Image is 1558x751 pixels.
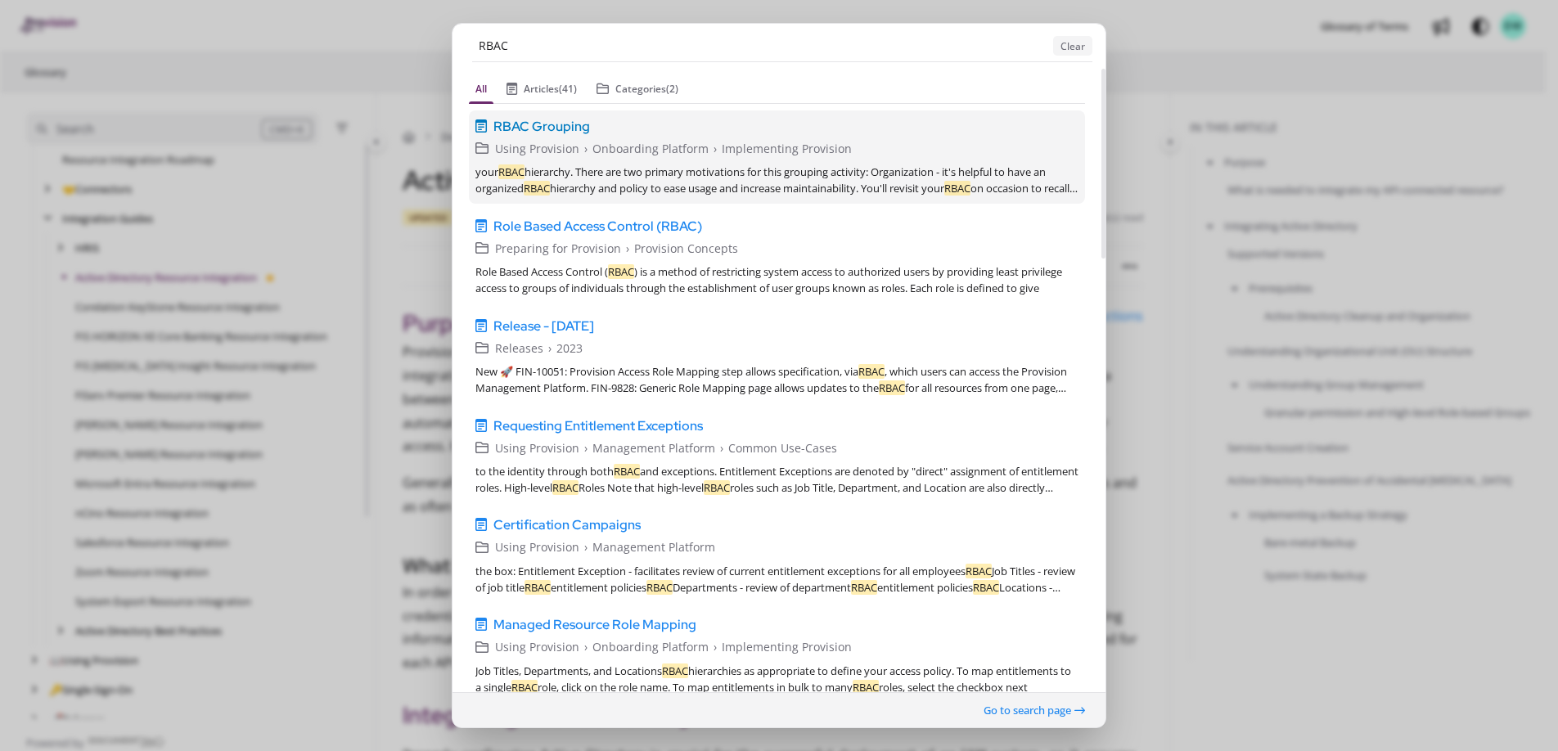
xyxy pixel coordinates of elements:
[495,339,543,357] span: Releases
[634,239,738,257] span: Provision Concepts
[469,509,1085,602] a: Certification CampaignsUsing Provision›Management Platformthe box: Entitlement Exception - facili...
[495,638,579,656] span: Using Provision
[556,339,583,357] span: 2023
[584,538,588,556] span: ›
[525,580,551,595] em: RBAC
[853,680,879,695] em: RBAC
[493,416,703,435] span: Requesting Entitlement Exceptions
[469,309,1085,402] a: Release - [DATE]Releases›2023New 🚀 FIN-10051: Provision Access Role Mapping step allows specifica...
[469,609,1085,702] a: Managed Resource Role MappingUsing Provision›Onboarding Platform›Implementing ProvisionJob Titles...
[475,463,1078,496] div: to the identity through both and exceptions. Entitlement Exceptions are denoted by "direct" assig...
[493,515,641,535] span: Certification Campaigns
[722,638,852,656] span: Implementing Provision
[666,82,678,96] span: (2)
[592,438,715,456] span: Management Platform
[548,339,552,357] span: ›
[858,364,885,379] em: RBAC
[944,181,970,196] em: RBAC
[475,563,1078,596] div: the box: Entitlement Exception - facilitates review of current entitlement exceptions for all emp...
[626,239,629,257] span: ›
[493,615,696,635] span: Managed Resource Role Mapping
[475,263,1078,296] div: Role Based Access Control ( ) is a method of restricting system access to authorized users by pro...
[511,680,538,695] em: RBAC
[646,580,673,595] em: RBAC
[469,110,1085,203] a: RBAC GroupingUsing Provision›Onboarding Platform›Implementing ProvisionyourRBAChierarchy. There a...
[495,438,579,456] span: Using Provision
[469,409,1085,502] a: Requesting Entitlement ExceptionsUsing Provision›Management Platform›Common Use-Casesto the ident...
[728,438,837,456] span: Common Use-Cases
[475,164,1078,196] div: your hierarchy. There are two primary motivations for this grouping activity: Organization - it's...
[608,264,634,279] em: RBAC
[469,209,1085,303] a: Role Based Access Control (RBAC)Preparing for Provision›Provision ConceptsRole Based Access Contr...
[662,663,688,678] em: RBAC
[592,538,715,556] span: Management Platform
[973,580,999,595] em: RBAC
[879,380,905,395] em: RBAC
[475,363,1078,396] div: New 🚀 FIN-10051: Provision Access Role Mapping step allows specification, via , which users can a...
[493,116,590,136] span: RBAC Grouping
[559,82,577,96] span: (41)
[495,139,579,157] span: Using Provision
[498,164,525,179] em: RBAC
[495,239,621,257] span: Preparing for Provision
[584,638,588,656] span: ›
[552,480,579,495] em: RBAC
[1053,36,1092,56] button: Clear
[966,564,992,578] em: RBAC
[983,701,1086,719] button: Go to search page
[469,75,493,104] button: All
[851,580,877,595] em: RBAC
[722,139,852,157] span: Implementing Provision
[584,438,588,456] span: ›
[592,139,709,157] span: Onboarding Platform
[720,438,723,456] span: ›
[472,30,1047,61] input: Enter Keywords
[500,75,583,104] button: Articles
[493,316,594,335] span: Release - [DATE]
[590,75,685,104] button: Categories
[495,538,579,556] span: Using Provision
[524,181,550,196] em: RBAC
[704,480,730,495] em: RBAC
[714,638,717,656] span: ›
[584,139,588,157] span: ›
[714,139,717,157] span: ›
[475,663,1078,695] div: Job Titles, Departments, and Locations hierarchies as appropriate to define your access policy. T...
[614,464,640,479] em: RBAC
[493,216,702,236] span: Role Based Access Control (RBAC)
[592,638,709,656] span: Onboarding Platform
